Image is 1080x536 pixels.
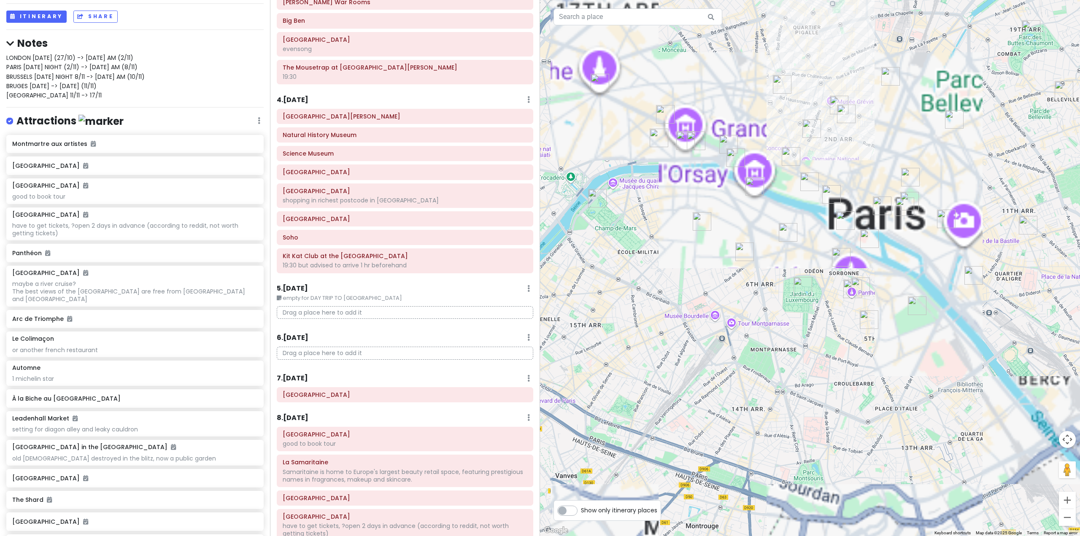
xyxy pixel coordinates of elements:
[719,135,738,154] div: Place de la Concorde
[283,187,527,195] h6: Regent Street
[277,96,308,105] h6: 4 . [DATE]
[832,248,850,267] div: Musée de Cluny
[588,189,607,207] div: Eiffel Tower
[837,105,856,123] div: L'Appartement Sézane
[45,250,50,256] i: Added to itinerary
[773,75,791,94] div: Galeries Lafayette Haussmann
[283,168,527,176] h6: Hyde Park
[283,73,527,81] div: 19:30
[83,183,88,189] i: Added to itinerary
[83,270,88,276] i: Added to itinerary
[283,197,527,204] div: shopping in richest postcode in [GEOGRAPHIC_DATA]
[16,114,124,128] h4: Attractions
[67,316,72,322] i: Added to itinerary
[851,277,870,296] div: Church of Saint-Étienne-du-Mont
[283,150,527,157] h6: Science Museum
[1027,531,1039,535] a: Terms (opens in new tab)
[830,96,848,114] div: 12 Rue d'Uzès
[676,131,695,150] div: Grand Palais
[12,474,257,482] h6: [GEOGRAPHIC_DATA]
[277,347,533,360] p: Drag a place here to add it
[964,266,983,285] div: À la Biche au Bois
[1059,461,1076,478] button: Drag Pegman onto the map to open Street View
[937,210,956,228] div: Place des Vosges
[283,17,527,24] h6: Big Ben
[12,455,257,462] div: old [DEMOGRAPHIC_DATA] destroyed in the blitz, now a public garden
[843,280,862,298] div: Panthéon
[12,315,257,323] h6: Arc de Triomphe
[934,530,971,536] button: Keyboard shortcuts
[976,531,1022,535] span: Map data ©2025 Google
[693,212,711,231] div: Musée Rodin
[83,519,88,525] i: Added to itinerary
[277,374,308,383] h6: 7 . [DATE]
[283,440,527,447] div: good to book tour
[650,129,668,147] div: La Galerie Dior
[542,525,570,536] img: Google
[83,475,88,481] i: Added to itinerary
[745,177,764,196] div: Musée d'Orsay
[12,193,257,200] div: good to book tour
[277,294,533,302] small: empty for DAY TRIP TO [GEOGRAPHIC_DATA]
[277,306,533,319] p: Drag a place here to add it
[283,513,527,520] h6: Notre-Dame Cathedral of Paris
[873,197,891,215] div: BHV Marais
[283,131,527,139] h6: Natural History Museum
[1019,216,1037,234] div: Automne
[12,443,176,451] h6: [GEOGRAPHIC_DATA] in the [GEOGRAPHIC_DATA]
[283,113,527,120] h6: Victoria and Albert Museum
[1055,81,1073,100] div: Belleville
[78,115,124,128] img: marker
[726,148,745,167] div: Musée de l'Orangerie
[735,242,754,261] div: Le Bon Marché
[12,346,257,354] div: or another french restaurant
[83,163,88,169] i: Added to itinerary
[6,54,145,100] span: LONDON [DATE] (27/10) -> [DATE] AM (2/11) PARIS [DATE] NIGHT (2/11) -> [DATE] AM (8/11) BRUSSELS ...
[656,105,675,124] div: Champs-Élysées
[283,431,527,438] h6: Louvre Museum
[83,212,88,218] i: Added to itinerary
[283,391,527,399] h6: Portobello Road Market
[6,37,264,50] h4: Notes
[277,334,308,342] h6: 6 . [DATE]
[881,67,900,86] div: 12 Rue de Paradis
[908,296,926,315] div: Jardin des Plantes
[73,415,78,421] i: Added to itinerary
[283,36,527,43] h6: Westminster Abbey
[900,192,919,210] div: Le Colimaçon
[1059,431,1076,448] button: Map camera controls
[779,223,797,242] div: Saint-Germain-des-Prés
[822,185,841,204] div: La Samaritaine
[542,525,570,536] a: Click to see this area on Google Maps
[12,518,257,525] h6: [GEOGRAPHIC_DATA]
[12,269,88,277] h6: [GEOGRAPHIC_DATA]
[12,182,88,189] h6: [GEOGRAPHIC_DATA]
[12,335,54,342] h6: Le Colimaçon
[171,444,176,450] i: Added to itinerary
[945,110,964,129] div: Canal Saint-Martin
[687,132,705,150] div: Petit Palais
[581,506,657,515] span: Show only itinerary places
[12,280,257,303] div: maybe a river cruise? The best views of the [GEOGRAPHIC_DATA] are free from [GEOGRAPHIC_DATA] and...
[12,496,257,504] h6: The Shard
[283,252,527,260] h6: Kit Kat Club at the Playhouse Theatre
[283,261,527,269] div: 19:30 but advised to arrive 1 hr beforehand
[283,234,527,241] h6: Soho
[283,64,527,71] h6: The Mousetrap at St. Martin's Theatre
[12,364,40,372] h6: Automne
[283,45,527,53] div: evensong
[91,141,96,147] i: Added to itinerary
[12,249,257,257] h6: Panthéon
[896,197,914,216] div: Odaje - ex M. Moustache (Marais)
[73,11,117,23] button: Share
[12,415,78,422] h6: Leadenhall Market
[800,172,819,191] div: Louvre Museum
[12,140,257,148] h6: Montmartre aux artistes
[553,8,722,25] input: Search a place
[283,458,527,466] h6: La Samaritaine
[277,284,308,293] h6: 5 . [DATE]
[794,277,812,296] div: Jardin du Luxembourg
[1059,492,1076,509] button: Zoom in
[12,395,257,402] h6: À la Biche au [GEOGRAPHIC_DATA]
[12,162,257,170] h6: [GEOGRAPHIC_DATA]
